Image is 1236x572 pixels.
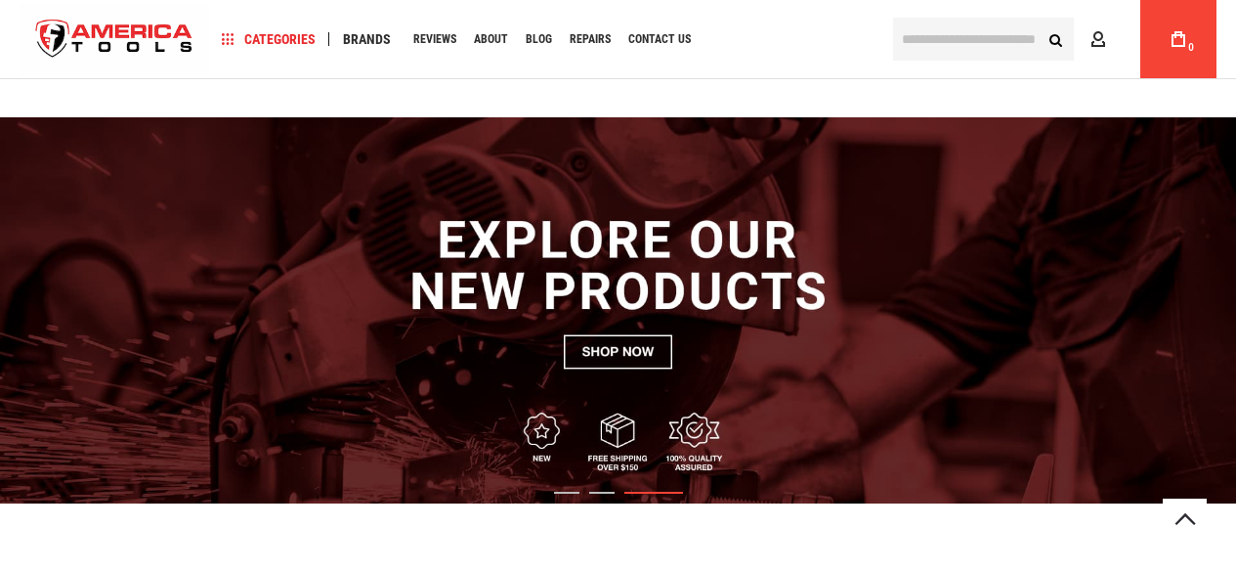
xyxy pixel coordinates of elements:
[517,26,561,53] a: Blog
[961,510,1236,572] iframe: LiveChat chat widget
[20,3,209,76] img: America Tools
[570,33,611,45] span: Repairs
[474,33,508,45] span: About
[213,26,324,53] a: Categories
[343,32,391,46] span: Brands
[526,33,552,45] span: Blog
[222,32,316,46] span: Categories
[405,26,465,53] a: Reviews
[20,3,209,76] a: store logo
[1037,21,1074,58] button: Search
[561,26,619,53] a: Repairs
[1188,42,1194,53] span: 0
[619,26,700,53] a: Contact Us
[334,26,400,53] a: Brands
[628,33,691,45] span: Contact Us
[413,33,456,45] span: Reviews
[465,26,517,53] a: About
